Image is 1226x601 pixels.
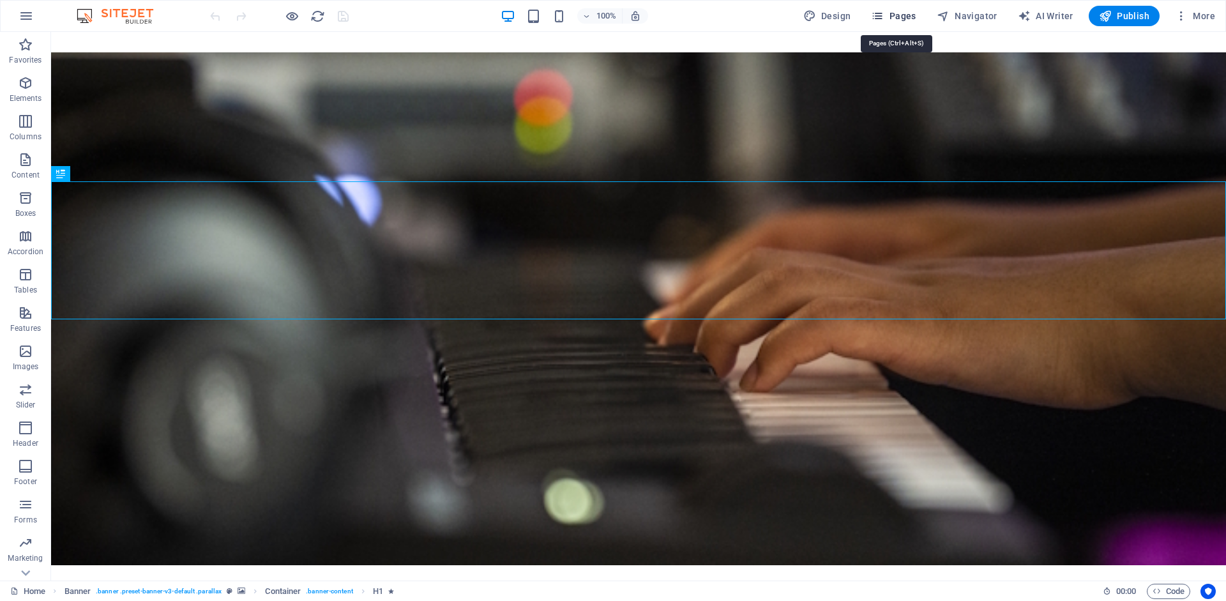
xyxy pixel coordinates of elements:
i: Reload page [310,9,325,24]
p: Tables [14,285,37,295]
span: Click to select. Double-click to edit [265,584,301,599]
p: Accordion [8,247,43,257]
span: 00 00 [1116,584,1136,599]
span: Pages [871,10,916,22]
button: Code [1147,584,1190,599]
p: Columns [10,132,42,142]
p: Elements [10,93,42,103]
i: This element is a customizable preset [227,588,232,595]
button: reload [310,8,325,24]
span: AI Writer [1018,10,1073,22]
p: Footer [14,476,37,487]
button: More [1170,6,1220,26]
i: On resize automatically adjust zoom level to fit chosen device. [630,10,641,22]
button: AI Writer [1013,6,1078,26]
span: More [1175,10,1215,22]
p: Images [13,361,39,372]
button: Design [798,6,856,26]
a: Click to cancel selection. Double-click to open Pages [10,584,45,599]
img: Editor Logo [73,8,169,24]
i: This element contains a background [238,588,245,595]
span: Design [803,10,851,22]
span: : [1125,586,1127,596]
div: Design (Ctrl+Alt+Y) [798,6,856,26]
p: Header [13,438,38,448]
button: Pages [866,6,921,26]
button: Click here to leave preview mode and continue editing [284,8,299,24]
p: Favorites [9,55,42,65]
span: Code [1153,584,1184,599]
button: 100% [577,8,623,24]
p: Features [10,323,41,333]
button: Navigator [932,6,1003,26]
button: Usercentrics [1200,584,1216,599]
p: Content [11,170,40,180]
span: . banner .preset-banner-v3-default .parallax [96,584,222,599]
p: Forms [14,515,37,525]
h6: Session time [1103,584,1137,599]
p: Marketing [8,553,43,563]
h6: 100% [596,8,617,24]
i: Element contains an animation [388,588,394,595]
span: Click to select. Double-click to edit [373,584,383,599]
nav: breadcrumb [64,584,395,599]
span: Navigator [937,10,997,22]
p: Slider [16,400,36,410]
button: Publish [1089,6,1160,26]
span: . banner-content [306,584,352,599]
span: Publish [1099,10,1149,22]
p: Boxes [15,208,36,218]
span: Click to select. Double-click to edit [64,584,91,599]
